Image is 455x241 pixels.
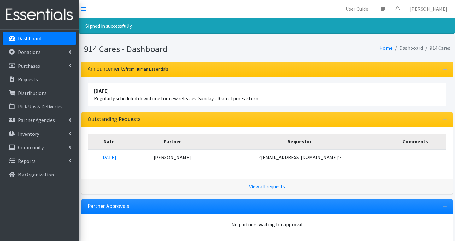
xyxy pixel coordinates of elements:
h3: Partner Approvals [88,203,129,209]
p: Partner Agencies [18,117,55,123]
div: Signed in successfully. [79,18,455,34]
a: [DATE] [101,154,116,160]
td: <[EMAIL_ADDRESS][DOMAIN_NAME]> [215,149,384,165]
a: View all requests [249,183,285,190]
a: Inventory [3,128,76,140]
a: Requests [3,73,76,86]
a: User Guide [341,3,373,15]
p: Dashboard [18,35,41,42]
p: Purchases [18,63,40,69]
a: Partner Agencies [3,114,76,126]
img: HumanEssentials [3,4,76,25]
a: Pick Ups & Deliveries [3,100,76,113]
a: Community [3,141,76,154]
a: Donations [3,46,76,58]
h3: Outstanding Requests [88,116,141,123]
p: Pick Ups & Deliveries [18,103,62,110]
a: Purchases [3,60,76,72]
a: Dashboard [3,32,76,45]
a: Distributions [3,87,76,99]
small: from Human Essentials [125,66,168,72]
td: [PERSON_NAME] [130,149,215,165]
li: Regularly scheduled downtime for new releases: Sundays 10am-1pm Eastern. [88,83,446,106]
p: Donations [18,49,41,55]
p: Community [18,144,44,151]
th: Requestor [215,134,384,149]
p: Inventory [18,131,39,137]
div: No partners waiting for approval [88,221,446,228]
th: Partner [130,134,215,149]
a: Home [379,45,393,51]
th: Date [88,134,130,149]
li: 914 Cares [423,43,450,53]
li: Dashboard [393,43,423,53]
a: Reports [3,155,76,167]
p: Reports [18,158,36,164]
p: Requests [18,76,38,83]
p: My Organization [18,171,54,178]
a: My Organization [3,168,76,181]
p: Distributions [18,90,47,96]
a: [PERSON_NAME] [405,3,452,15]
th: Comments [384,134,446,149]
h3: Announcements [88,66,168,72]
strong: [DATE] [94,88,109,94]
h1: 914 Cares - Dashboard [84,43,265,55]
